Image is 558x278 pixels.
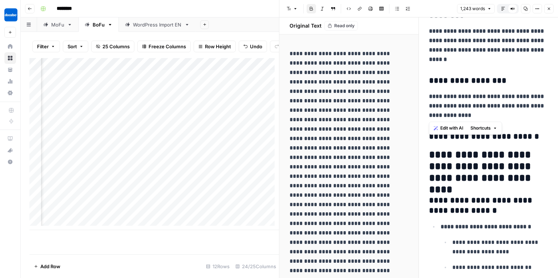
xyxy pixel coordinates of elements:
a: Browse [4,52,16,64]
a: MoFu [37,17,78,32]
button: Freeze Columns [137,41,191,52]
div: MoFu [51,21,64,28]
button: Help + Support [4,156,16,168]
span: Shortcuts [470,125,491,131]
a: BoFu [78,17,119,32]
div: 12 Rows [203,261,232,272]
a: Home [4,41,16,52]
span: Undo [250,43,262,50]
span: Sort [68,43,77,50]
span: Read only [334,23,355,29]
h2: Original Text [285,22,322,29]
button: What's new? [4,144,16,156]
div: WordPress Import EN [133,21,182,28]
button: Add Row [29,261,65,272]
button: Workspace: Docebo [4,6,16,24]
span: Filter [37,43,49,50]
button: Undo [239,41,267,52]
span: Add Row [40,263,60,270]
button: 25 Columns [91,41,134,52]
a: AirOps Academy [4,133,16,144]
button: Shortcuts [468,123,500,133]
button: Filter [32,41,60,52]
button: Edit with AI [431,123,466,133]
div: BoFu [93,21,105,28]
img: Docebo Logo [4,8,17,21]
div: What's new? [5,145,16,156]
button: 1,243 words [457,4,495,13]
span: Edit with AI [440,125,463,131]
a: WordPress Import EN [119,17,196,32]
a: Your Data [4,64,16,75]
div: 24/25 Columns [232,261,279,272]
button: Row Height [194,41,236,52]
span: Row Height [205,43,231,50]
button: Sort [63,41,88,52]
span: 25 Columns [102,43,130,50]
span: 1,243 words [460,5,485,12]
a: Usage [4,75,16,87]
span: Freeze Columns [149,43,186,50]
a: Settings [4,87,16,99]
